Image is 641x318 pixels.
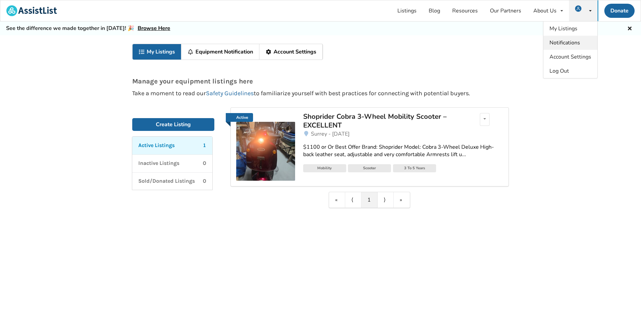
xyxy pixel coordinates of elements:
[226,113,253,122] a: Active
[203,142,206,149] p: 1
[378,192,394,208] a: Next item
[549,67,569,75] span: Log Out
[311,130,350,138] span: Surrey - [DATE]
[259,44,323,60] a: Account Settings
[575,5,581,12] img: user icon
[391,0,423,21] a: Listings
[138,177,195,185] p: Sold/Donated Listings
[132,90,509,97] p: Take a moment to read our to familiarize yourself with best practices for connecting with potenti...
[394,192,410,208] a: Last item
[138,142,175,149] p: Active Listings
[303,130,503,138] a: Surrey - [DATE]
[138,25,170,32] a: Browse Here
[484,0,527,21] a: Our Partners
[393,164,436,172] div: 3 To 5 Years
[6,5,57,16] img: assistlist-logo
[132,118,214,131] a: Create Listing
[303,112,460,130] div: Shoprider Cobra 3-Wheel Mobility Scooter – EXCELLENT
[138,160,179,167] p: Inactive Listings
[549,53,591,61] span: Account Settings
[423,0,446,21] a: Blog
[203,177,206,185] p: 0
[181,44,259,60] a: Equipment Notification
[549,39,580,46] span: Notifications
[303,164,503,174] a: MobilityScooter3 To 5 Years
[361,192,378,208] a: 1
[236,122,295,181] img: mobility-shoprider cobra 3-wheel mobility scooter – excellent
[345,192,361,208] a: Previous item
[329,192,345,208] a: First item
[206,90,254,97] a: Safety Guidelines
[348,164,391,172] div: Scooter
[132,78,509,85] p: Manage your equipment listings here
[446,0,484,21] a: Resources
[303,164,346,172] div: Mobility
[6,25,170,32] h5: See the difference we made together in [DATE]! 🎉
[533,8,557,13] div: About Us
[303,143,503,159] div: $1100 or Or Best Offer Brand: Shoprider Model: Cobra 3-Wheel Deluxe High-back leather seat, adjus...
[604,4,635,18] a: Donate
[549,25,577,32] span: My Listings
[133,44,181,60] a: My Listings
[236,113,295,181] a: Active
[203,160,206,167] p: 0
[329,192,410,208] div: Pagination Navigation
[303,138,503,164] a: $1100 or Or Best Offer Brand: Shoprider Model: Cobra 3-Wheel Deluxe High-back leather seat, adjus...
[303,113,460,130] a: Shoprider Cobra 3-Wheel Mobility Scooter – EXCELLENT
